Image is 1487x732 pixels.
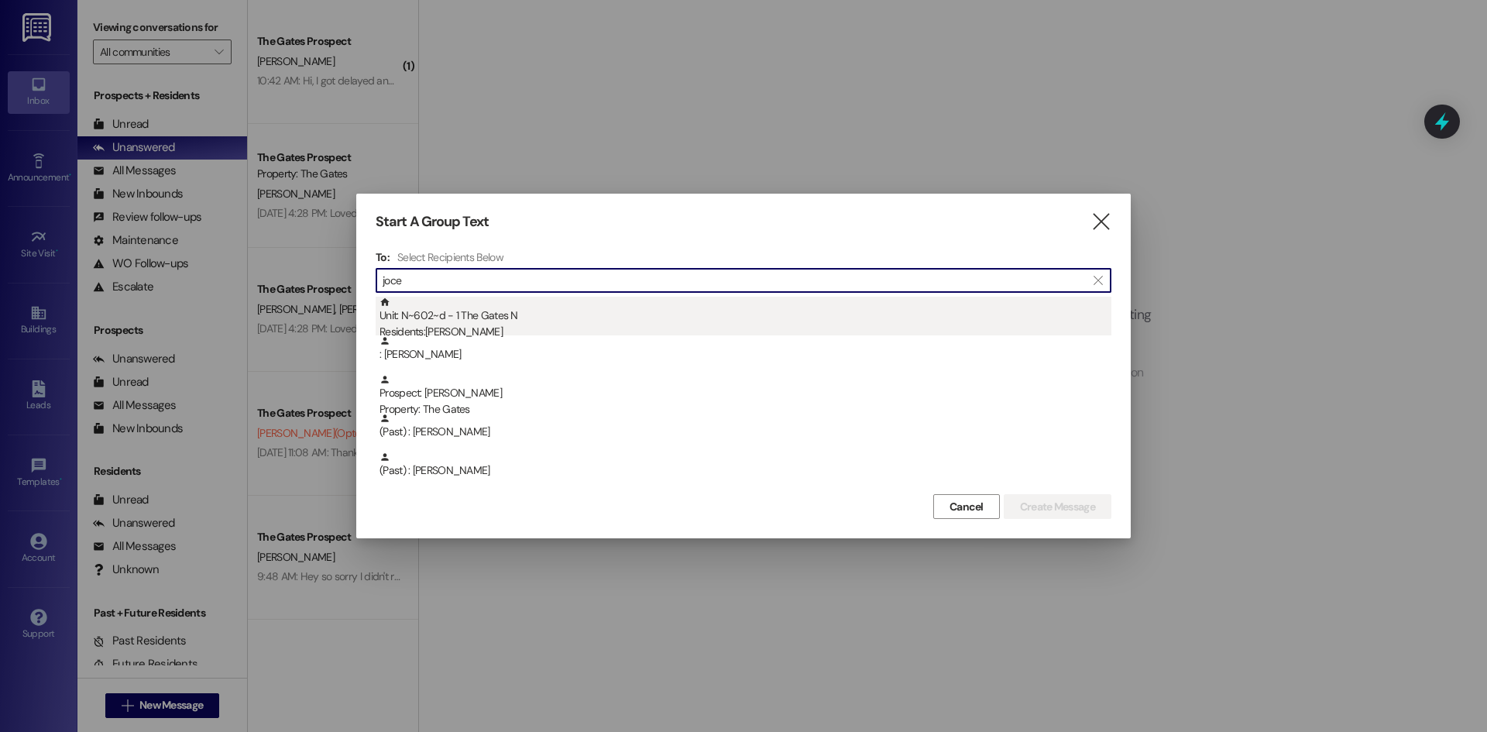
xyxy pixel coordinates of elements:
[376,250,390,264] h3: To:
[376,335,1111,374] div: : [PERSON_NAME]
[376,452,1111,490] div: (Past) : [PERSON_NAME]
[397,250,503,264] h4: Select Recipients Below
[950,499,984,515] span: Cancel
[383,270,1086,291] input: Search for any contact or apartment
[933,494,1000,519] button: Cancel
[1086,269,1111,292] button: Clear text
[379,452,1111,479] div: (Past) : [PERSON_NAME]
[376,374,1111,413] div: Prospect: [PERSON_NAME]Property: The Gates
[379,324,1111,340] div: Residents: [PERSON_NAME]
[376,413,1111,452] div: (Past) : [PERSON_NAME]
[379,297,1111,341] div: Unit: N~602~d - 1 The Gates N
[1090,214,1111,230] i: 
[1004,494,1111,519] button: Create Message
[1020,499,1095,515] span: Create Message
[1094,274,1102,287] i: 
[379,374,1111,418] div: Prospect: [PERSON_NAME]
[376,213,489,231] h3: Start A Group Text
[379,335,1111,363] div: : [PERSON_NAME]
[379,413,1111,440] div: (Past) : [PERSON_NAME]
[376,297,1111,335] div: Unit: N~602~d - 1 The Gates NResidents:[PERSON_NAME]
[379,401,1111,418] div: Property: The Gates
